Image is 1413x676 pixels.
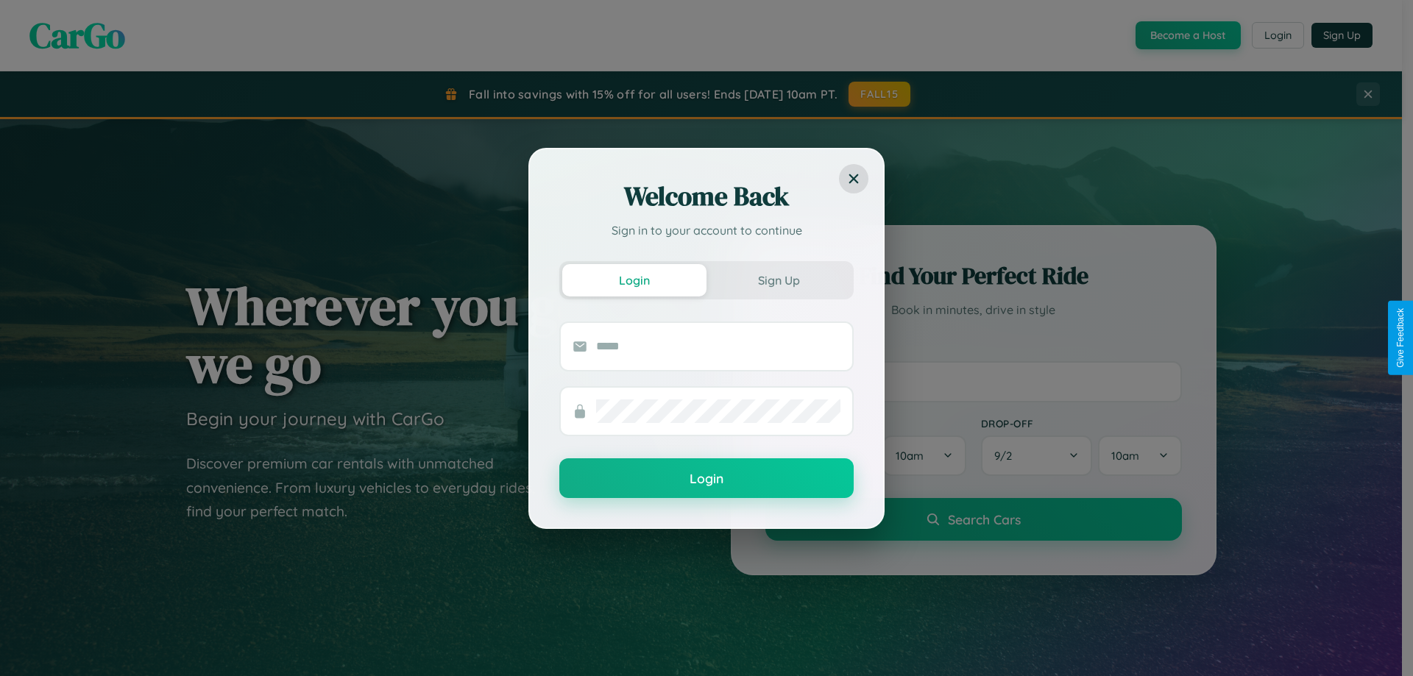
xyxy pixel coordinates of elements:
[559,179,854,214] h2: Welcome Back
[706,264,851,296] button: Sign Up
[559,458,854,498] button: Login
[1395,308,1406,368] div: Give Feedback
[559,221,854,239] p: Sign in to your account to continue
[562,264,706,296] button: Login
